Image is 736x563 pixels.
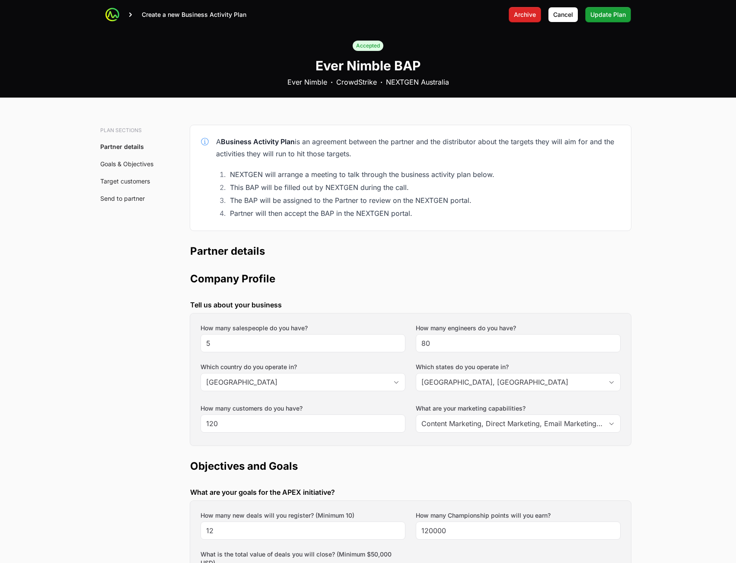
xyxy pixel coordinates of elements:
div: Open [603,373,620,391]
li: NEXTGEN will arrange a meeting to talk through the business activity plan below. [227,168,621,180]
button: Archive [509,7,541,22]
a: Send to partner [100,195,145,202]
a: Target customers [100,177,150,185]
div: Open [388,373,405,391]
label: Which country do you operate in? [201,363,405,371]
span: Update Plan [590,9,626,20]
h2: Objectives and Goals [190,459,631,473]
label: How many salespeople do you have? [201,324,308,332]
span: Cancel [553,9,573,20]
label: What are your marketing capabilities? [416,404,621,413]
h2: Partner details [190,244,631,258]
b: · [380,77,382,87]
label: How many engineers do you have? [416,324,516,332]
h3: What are your goals for the APEX initiative? [190,487,631,497]
a: Goals & Objectives [100,160,153,168]
div: Open [603,415,620,432]
button: Update Plan [585,7,631,22]
h3: Plan sections [100,127,159,134]
h2: Company Profile [190,272,631,286]
a: Partner details [100,143,144,150]
h3: Tell us about your business [190,300,631,310]
div: Ever Nimble CrowdStrike NEXTGEN Australia [287,77,449,87]
b: · [331,77,333,87]
li: The BAP will be assigned to the Partner to review on the NEXTGEN portal. [227,194,621,206]
p: Create a new Business Activity Plan [142,10,246,19]
h1: Ever Nimble BAP [315,58,421,73]
label: How many Championship points will you earn? [416,511,551,520]
span: Archive [514,9,536,20]
label: How many customers do you have? [201,404,303,413]
img: ActivitySource [105,8,119,22]
li: Partner will then accept the BAP in the NEXTGEN portal. [227,207,621,219]
label: How many new deals will you register? (Minimum 10) [201,511,354,520]
div: A is an agreement between the partner and the distributor about the targets they will aim for and... [216,136,621,160]
strong: Business Activity Plan [221,137,295,146]
button: Cancel [548,7,578,22]
label: Which states do you operate in? [416,363,621,371]
li: This BAP will be filled out by NEXTGEN during the call. [227,181,621,193]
